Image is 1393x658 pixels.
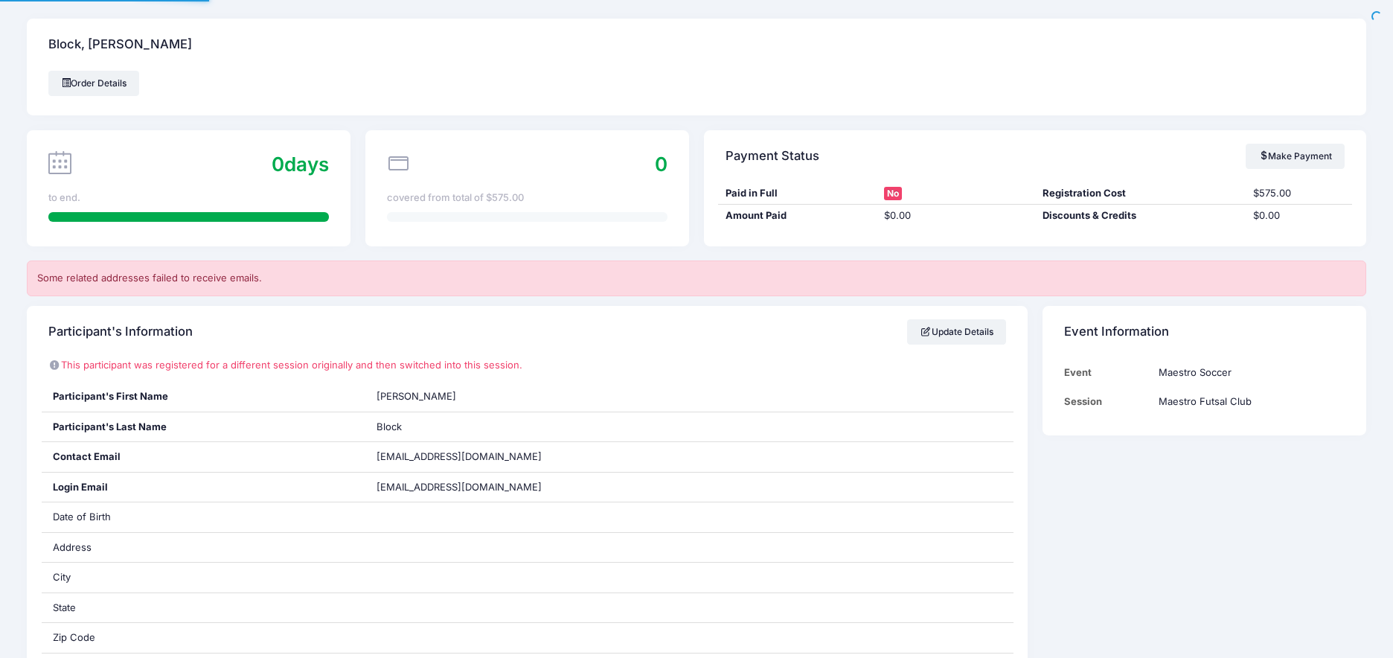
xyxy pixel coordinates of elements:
[42,533,365,563] div: Address
[655,153,667,176] span: 0
[48,191,329,205] div: to end.
[377,480,563,495] span: [EMAIL_ADDRESS][DOMAIN_NAME]
[1035,186,1246,201] div: Registration Cost
[42,473,365,502] div: Login Email
[718,186,877,201] div: Paid in Full
[42,563,365,592] div: City
[387,191,667,205] div: covered from total of $575.00
[48,71,139,96] a: Order Details
[907,319,1006,345] a: Update Details
[48,24,192,66] h4: Block, [PERSON_NAME]
[1064,310,1169,353] h4: Event Information
[42,502,365,532] div: Date of Birth
[42,412,365,442] div: Participant's Last Name
[42,593,365,623] div: State
[1151,387,1345,416] td: Maestro Futsal Club
[48,310,193,353] h4: Participant's Information
[272,153,284,176] span: 0
[42,623,365,653] div: Zip Code
[27,261,1366,296] div: Some related addresses failed to receive emails.
[272,150,329,179] div: days
[377,390,456,402] span: [PERSON_NAME]
[42,442,365,472] div: Contact Email
[726,135,819,177] h4: Payment Status
[1151,358,1345,387] td: Maestro Soccer
[42,382,365,412] div: Participant's First Name
[718,208,877,223] div: Amount Paid
[884,187,902,200] span: No
[1246,208,1352,223] div: $0.00
[1064,387,1151,416] td: Session
[48,358,1006,373] p: This participant was registered for a different session originally and then switched into this se...
[377,421,402,432] span: Block
[1246,144,1345,169] a: Make Payment
[377,450,542,462] span: [EMAIL_ADDRESS][DOMAIN_NAME]
[1246,186,1352,201] div: $575.00
[1035,208,1246,223] div: Discounts & Credits
[1064,358,1151,387] td: Event
[877,208,1035,223] div: $0.00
